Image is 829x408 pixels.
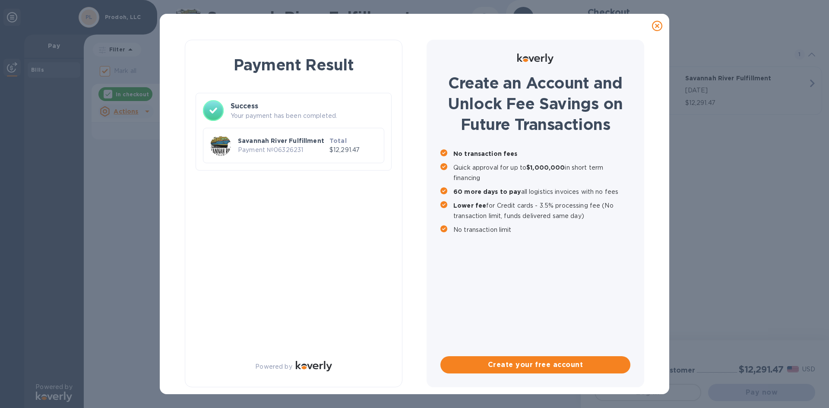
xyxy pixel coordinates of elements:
[453,187,630,197] p: all logistics invoices with no fees
[453,225,630,235] p: No transaction limit
[255,362,292,371] p: Powered by
[238,145,326,155] p: Payment № 06326231
[453,202,486,209] b: Lower fee
[440,73,630,135] h1: Create an Account and Unlock Fee Savings on Future Transactions
[199,54,388,76] h1: Payment Result
[238,136,326,145] p: Savannah River Fulfillment
[453,200,630,221] p: for Credit cards - 3.5% processing fee (No transaction limit, funds delivered same day)
[453,150,518,157] b: No transaction fees
[526,164,565,171] b: $1,000,000
[296,361,332,371] img: Logo
[231,101,384,111] h3: Success
[447,360,623,370] span: Create your free account
[453,162,630,183] p: Quick approval for up to in short term financing
[440,356,630,373] button: Create your free account
[517,54,554,64] img: Logo
[329,145,377,155] p: $12,291.47
[231,111,384,120] p: Your payment has been completed.
[329,137,347,144] b: Total
[453,188,521,195] b: 60 more days to pay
